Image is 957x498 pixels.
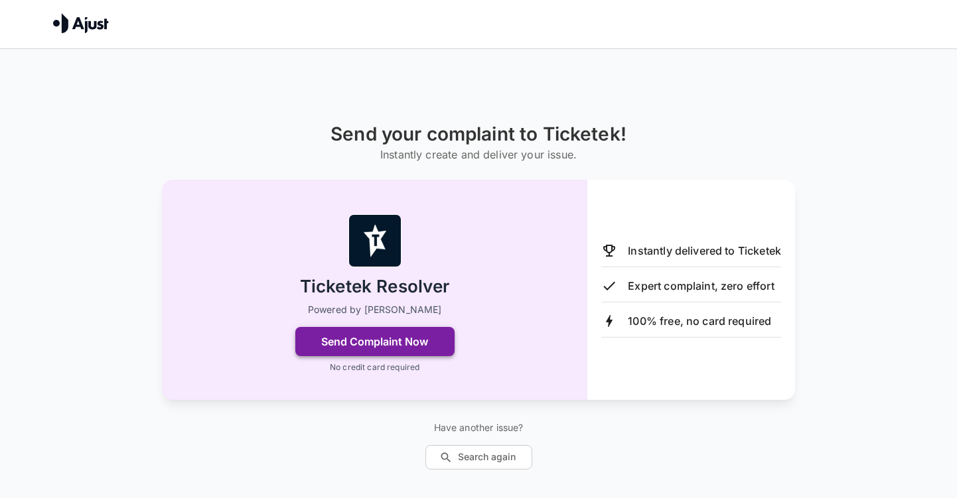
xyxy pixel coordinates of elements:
h2: Ticketek Resolver [300,275,450,298]
h1: Send your complaint to Ticketek! [331,123,626,145]
button: Search again [425,445,532,469]
img: Ticketek [348,214,402,267]
p: Instantly delivered to Ticketek [628,243,781,259]
p: No credit card required [330,361,419,373]
p: Expert complaint, zero effort [628,278,774,294]
p: Powered by [PERSON_NAME] [308,303,442,316]
h6: Instantly create and deliver your issue. [331,145,626,164]
p: Have another issue? [425,421,532,434]
p: 100% free, no card required [628,313,771,329]
button: Send Complaint Now [295,327,455,356]
img: Ajust [53,13,109,33]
